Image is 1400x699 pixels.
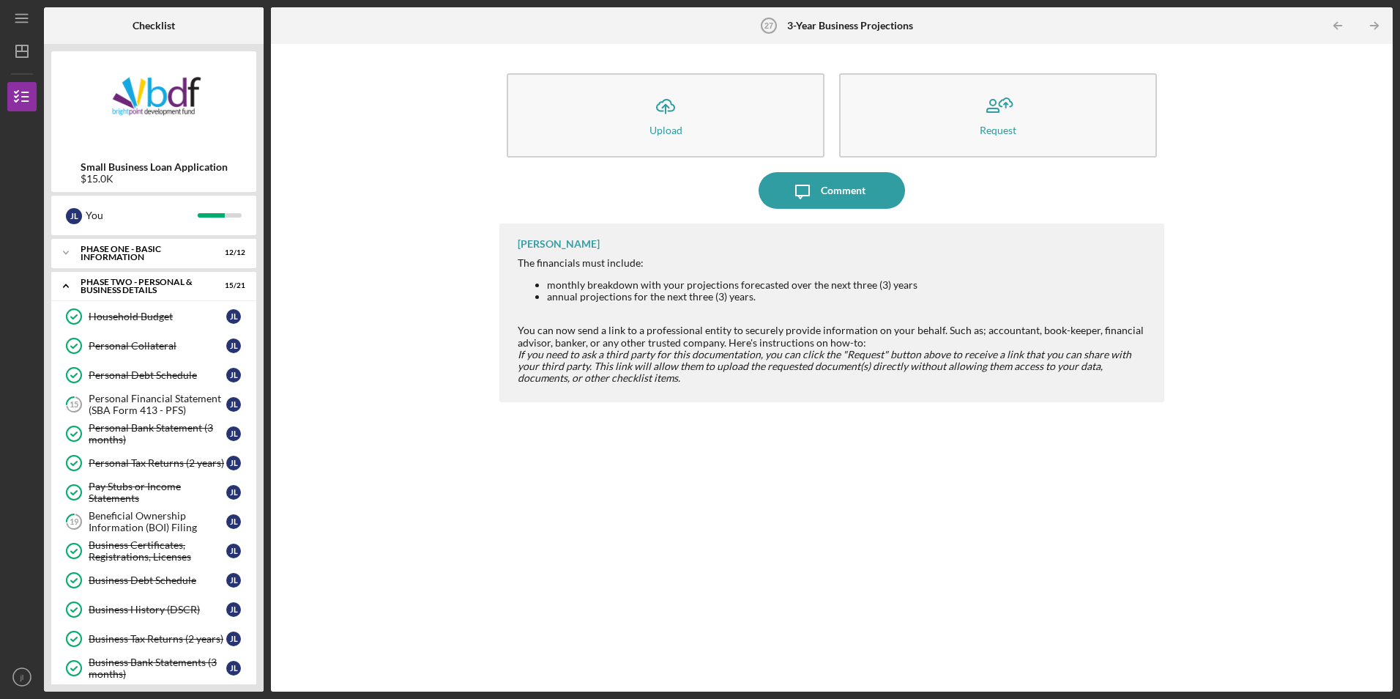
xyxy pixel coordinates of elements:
[518,349,1149,384] div: ​
[226,339,241,353] div: j l
[518,325,1149,348] div: You can now send a link to a professional entity to securely provide information on your behalf. ...
[226,544,241,558] div: j l
[89,657,226,680] div: Business Bank Statements (3 months)
[226,368,241,382] div: j l
[518,238,600,250] div: [PERSON_NAME]
[226,514,241,529] div: j l
[66,208,82,224] div: j l
[59,302,249,331] a: Household Budgetjl
[70,400,78,410] tspan: 15
[649,125,682,136] div: Upload
[219,281,245,290] div: 15 / 21
[226,397,241,412] div: j l
[518,257,1149,303] div: The financials must include:
[51,59,256,147] img: Product logo
[226,309,241,324] div: j l
[59,507,249,536] a: 19Beneficial Ownership Information (BOI) Filingjl
[59,419,249,448] a: Personal Bank Statement (3 months)jl
[89,311,226,322] div: Household Budget
[89,340,226,352] div: Personal Collateral
[547,291,1149,303] li: annual projections for the next three (3) years.
[59,595,249,624] a: Business History (DSCR)jl
[70,517,79,527] tspan: 19
[226,602,241,617] div: j l
[226,573,241,588] div: j l
[89,633,226,645] div: Business Tax Returns (2 years)
[759,172,905,209] button: Comment
[226,456,241,470] div: j l
[59,478,249,507] a: Pay Stubs or Income Statementsjl
[59,331,249,360] a: Personal Collateraljl
[226,661,241,676] div: j l
[839,73,1157,158] button: Request
[59,654,249,683] a: Business Bank Statements (3 months)jl
[507,73,824,158] button: Upload
[86,203,198,228] div: You
[89,481,226,504] div: Pay Stubs or Income Statements
[821,172,865,209] div: Comment
[81,278,209,295] div: PHASE TWO - PERSONAL & BUSINESS DETAILS
[133,20,175,32] b: Checklist
[89,457,226,469] div: Personal Tax Returns (2 years)
[89,422,226,445] div: Personal Bank Statement (3 months)
[226,632,241,646] div: j l
[7,662,37,692] button: jl
[81,161,228,173] b: Small Business Loan Application
[59,536,249,566] a: Business Certificates, Registrations, Licensesjl
[89,574,226,586] div: Business Debt Schedule
[89,604,226,615] div: Business History (DSCR)
[59,360,249,390] a: Personal Debt Schedulejl
[59,624,249,654] a: Business Tax Returns (2 years)jl
[59,566,249,595] a: Business Debt Schedulejl
[81,245,209,262] div: Phase One - Basic Information
[547,279,1149,291] li: monthly breakdown with your projections forecasted over the next three (3) years
[59,448,249,478] a: Personal Tax Returns (2 years)jl
[226,426,241,441] div: j l
[89,510,226,533] div: Beneficial Ownership Information (BOI) Filing
[20,673,23,681] text: jl
[89,369,226,381] div: Personal Debt Schedule
[81,173,228,185] div: $15.0K
[764,21,773,30] tspan: 27
[59,390,249,419] a: 15Personal Financial Statement (SBA Form 413 - PFS)jl
[226,485,241,500] div: j l
[787,20,913,32] b: 3-Year Business Projections
[518,348,1131,384] em: If you need to ask a third party for this documentation, you can click the "Request" button above...
[219,248,245,257] div: 12 / 12
[980,125,1016,136] div: Request
[89,539,226,563] div: Business Certificates, Registrations, Licenses
[89,393,226,416] div: Personal Financial Statement (SBA Form 413 - PFS)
